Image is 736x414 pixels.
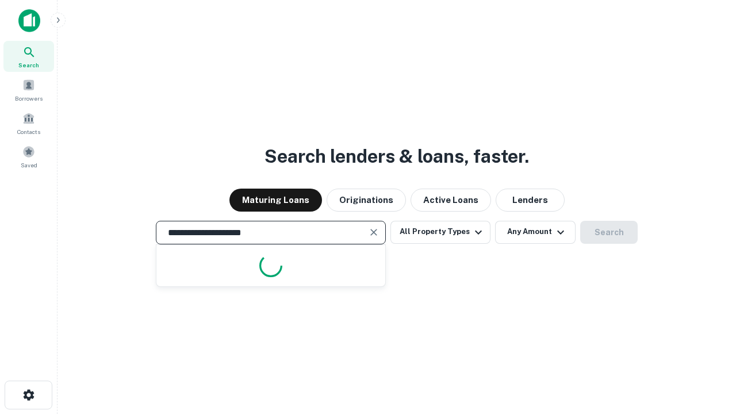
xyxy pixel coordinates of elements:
[3,108,54,139] a: Contacts
[15,94,43,103] span: Borrowers
[264,143,529,170] h3: Search lenders & loans, faster.
[327,189,406,212] button: Originations
[229,189,322,212] button: Maturing Loans
[495,221,576,244] button: Any Amount
[18,9,40,32] img: capitalize-icon.png
[18,60,39,70] span: Search
[3,74,54,105] a: Borrowers
[411,189,491,212] button: Active Loans
[678,322,736,377] iframe: Chat Widget
[17,127,40,136] span: Contacts
[366,224,382,240] button: Clear
[390,221,490,244] button: All Property Types
[21,160,37,170] span: Saved
[496,189,565,212] button: Lenders
[3,41,54,72] a: Search
[3,141,54,172] a: Saved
